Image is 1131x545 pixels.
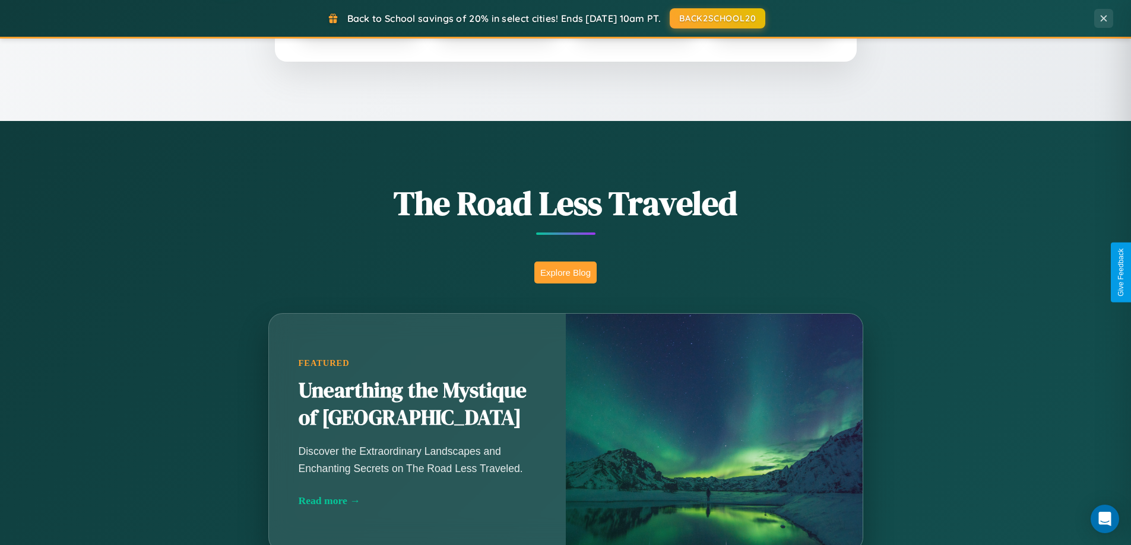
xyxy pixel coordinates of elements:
[299,443,536,476] p: Discover the Extraordinary Landscapes and Enchanting Secrets on The Road Less Traveled.
[299,495,536,507] div: Read more →
[299,358,536,368] div: Featured
[670,8,765,28] button: BACK2SCHOOL20
[1117,248,1125,297] div: Give Feedback
[210,180,922,226] h1: The Road Less Traveled
[1091,505,1119,533] div: Open Intercom Messenger
[347,12,661,24] span: Back to School savings of 20% in select cities! Ends [DATE] 10am PT.
[299,377,536,432] h2: Unearthing the Mystique of [GEOGRAPHIC_DATA]
[534,262,597,283] button: Explore Blog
